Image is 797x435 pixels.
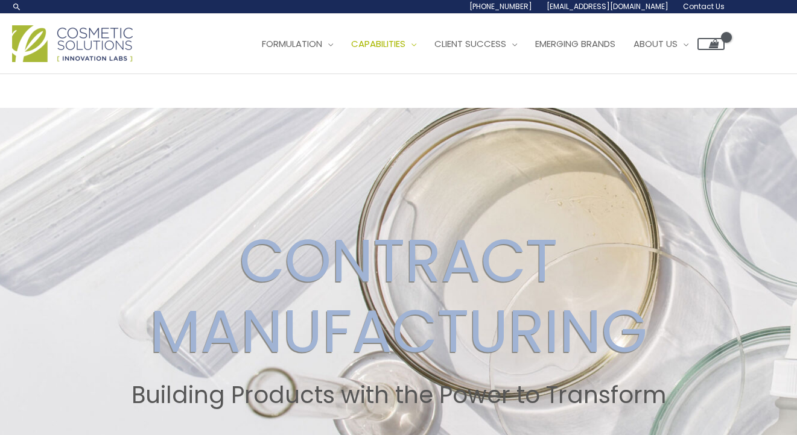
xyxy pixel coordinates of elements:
[697,38,725,50] a: View Shopping Cart, empty
[244,26,725,62] nav: Site Navigation
[351,37,405,50] span: Capabilities
[342,26,425,62] a: Capabilities
[11,225,786,367] h2: CONTRACT MANUFACTURING
[683,1,725,11] span: Contact Us
[526,26,624,62] a: Emerging Brands
[434,37,506,50] span: Client Success
[547,1,668,11] span: [EMAIL_ADDRESS][DOMAIN_NAME]
[624,26,697,62] a: About Us
[425,26,526,62] a: Client Success
[262,37,322,50] span: Formulation
[12,25,133,62] img: Cosmetic Solutions Logo
[11,381,786,409] h2: Building Products with the Power to Transform
[535,37,615,50] span: Emerging Brands
[253,26,342,62] a: Formulation
[12,2,22,11] a: Search icon link
[469,1,532,11] span: [PHONE_NUMBER]
[633,37,678,50] span: About Us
